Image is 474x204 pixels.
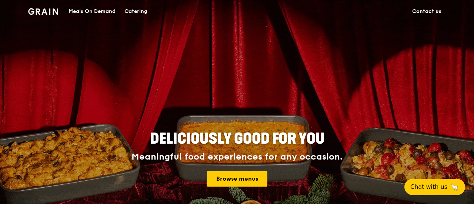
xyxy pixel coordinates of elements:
button: Chat with us🦙 [404,179,465,195]
a: Browse menus [207,171,267,187]
div: Catering [124,0,147,23]
div: Meaningful food experiences for any occasion. [104,152,370,162]
a: Catering [120,0,152,23]
span: 🦙 [450,183,459,191]
span: Chat with us [410,183,447,191]
span: Deliciously good for you [150,130,324,148]
img: Grain [28,8,58,15]
a: Contact us [408,0,446,23]
div: Meals On Demand [69,0,116,23]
